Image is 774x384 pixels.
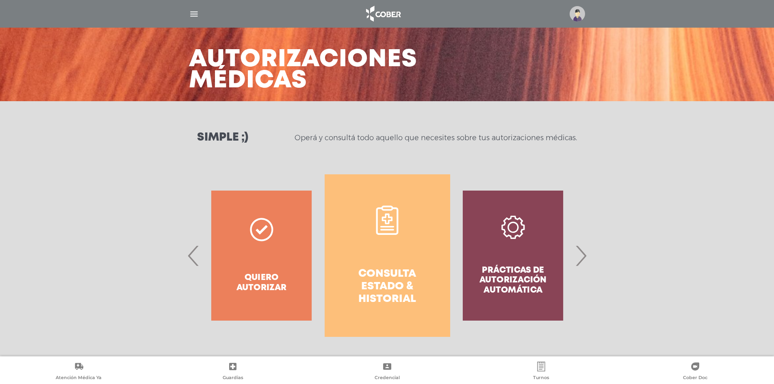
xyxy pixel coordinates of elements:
span: Turnos [533,375,549,382]
a: Cober Doc [618,362,772,382]
h3: Simple ;) [197,132,248,143]
span: Credencial [375,375,400,382]
img: Cober_menu-lines-white.svg [189,9,199,19]
a: Consulta estado & historial [325,174,450,337]
img: logo_cober_home-white.png [362,4,404,24]
span: Atención Médica Ya [56,375,102,382]
span: Cober Doc [683,375,707,382]
span: Previous [186,234,202,278]
a: Turnos [464,362,618,382]
span: Guardias [223,375,243,382]
a: Atención Médica Ya [2,362,156,382]
a: Credencial [310,362,464,382]
p: Operá y consultá todo aquello que necesites sobre tus autorizaciones médicas. [295,133,577,143]
span: Next [573,234,589,278]
a: Guardias [156,362,310,382]
img: profile-placeholder.svg [570,6,585,22]
h4: Consulta estado & historial [339,268,436,306]
h3: Autorizaciones médicas [189,49,417,91]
